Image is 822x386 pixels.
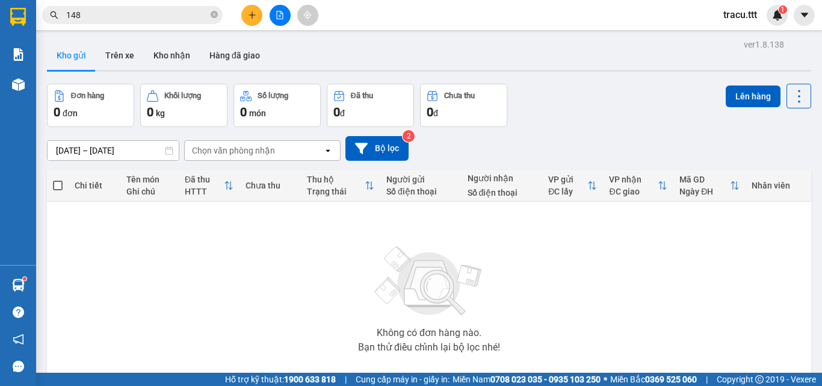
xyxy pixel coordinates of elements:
[225,373,336,386] span: Hỗ trợ kỹ thuật:
[548,187,587,196] div: ĐC lấy
[403,130,415,142] sup: 2
[386,187,456,196] div: Số điện thoại
[241,5,262,26] button: plus
[369,239,489,323] img: svg+xml;base64,PHN2ZyBjbGFzcz0ibGlzdC1wbHVnX19zdmciIHhtbG5zPSJodHRwOi8vd3d3LnczLm9yZy8yMDAwL3N2Zy...
[679,187,730,196] div: Ngày ĐH
[10,8,26,26] img: logo-vxr
[12,48,25,61] img: solution-icon
[327,84,414,127] button: Đã thu0đ
[351,92,373,100] div: Đã thu
[303,11,312,19] span: aim
[276,11,284,19] span: file-add
[13,307,24,318] span: question-circle
[192,145,275,157] div: Chọn văn phòng nhận
[71,92,104,100] div: Đơn hàng
[752,181,805,190] div: Nhân viên
[604,377,607,382] span: ⚪️
[66,8,208,22] input: Tìm tên, số ĐT hoặc mã đơn
[50,11,58,19] span: search
[200,41,270,70] button: Hàng đã giao
[12,279,25,291] img: warehouse-icon
[726,86,780,107] button: Lên hàng
[609,175,658,184] div: VP nhận
[780,5,785,14] span: 1
[744,38,784,51] div: ver 1.8.138
[323,146,333,155] svg: open
[284,375,336,384] strong: 1900 633 818
[185,187,224,196] div: HTTT
[468,173,537,183] div: Người nhận
[673,170,746,202] th: Toggle SortBy
[47,41,96,70] button: Kho gửi
[13,334,24,345] span: notification
[420,84,507,127] button: Chưa thu0đ
[164,92,201,100] div: Khối lượng
[12,78,25,91] img: warehouse-icon
[345,373,347,386] span: |
[340,108,345,118] span: đ
[427,105,433,119] span: 0
[297,5,318,26] button: aim
[755,375,764,384] span: copyright
[301,170,380,202] th: Toggle SortBy
[185,175,224,184] div: Đã thu
[233,84,321,127] button: Số lượng0món
[307,187,365,196] div: Trạng thái
[249,108,266,118] span: món
[490,375,601,384] strong: 0708 023 035 - 0935 103 250
[679,175,730,184] div: Mã GD
[358,343,500,352] div: Bạn thử điều chỉnh lại bộ lọc nhé!
[603,170,673,202] th: Toggle SortBy
[542,170,603,202] th: Toggle SortBy
[179,170,239,202] th: Toggle SortBy
[248,11,256,19] span: plus
[144,41,200,70] button: Kho nhận
[799,10,810,20] span: caret-down
[126,187,173,196] div: Ghi chú
[386,175,456,184] div: Người gửi
[772,10,783,20] img: icon-new-feature
[96,41,144,70] button: Trên xe
[147,105,153,119] span: 0
[453,373,601,386] span: Miền Nam
[156,108,165,118] span: kg
[63,108,78,118] span: đơn
[794,5,815,26] button: caret-down
[444,92,475,100] div: Chưa thu
[356,373,450,386] span: Cung cấp máy in - giấy in:
[48,141,179,160] input: Select a date range.
[468,188,537,198] div: Số điện thoại
[548,175,587,184] div: VP gửi
[333,105,340,119] span: 0
[23,277,26,281] sup: 1
[433,108,438,118] span: đ
[211,11,218,18] span: close-circle
[240,105,247,119] span: 0
[377,328,481,338] div: Không có đơn hàng nào.
[211,10,218,21] span: close-circle
[714,7,767,22] span: tracu.ttt
[54,105,60,119] span: 0
[645,375,697,384] strong: 0369 525 060
[706,373,708,386] span: |
[140,84,227,127] button: Khối lượng0kg
[610,373,697,386] span: Miền Bắc
[126,175,173,184] div: Tên món
[609,187,658,196] div: ĐC giao
[270,5,291,26] button: file-add
[345,136,409,161] button: Bộ lọc
[47,84,134,127] button: Đơn hàng0đơn
[258,92,288,100] div: Số lượng
[13,361,24,372] span: message
[246,181,294,190] div: Chưa thu
[307,175,365,184] div: Thu hộ
[75,181,114,190] div: Chi tiết
[779,5,787,14] sup: 1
